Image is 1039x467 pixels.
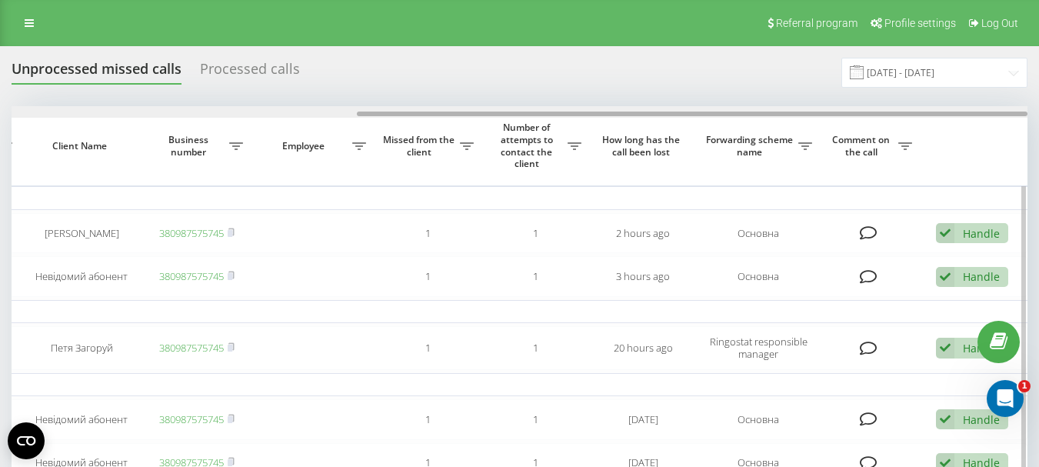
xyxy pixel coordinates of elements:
div: Processed calls [200,61,300,85]
td: Петя Загоруй [20,326,143,369]
td: Основна [697,256,820,297]
td: [PERSON_NAME] [20,213,143,254]
td: 3 hours ago [589,256,697,297]
span: Missed from the client [381,134,460,158]
span: Log Out [981,17,1018,29]
td: 1 [481,256,589,297]
a: 380987575745 [159,412,224,426]
td: 1 [374,399,481,440]
span: Business number [151,134,229,158]
td: 1 [481,326,589,369]
span: Number of attempts to contact the client [489,122,568,169]
td: Основна [697,213,820,254]
td: 1 [481,399,589,440]
div: Handle [963,226,1000,241]
span: How long has the call been lost [601,134,684,158]
td: 1 [374,256,481,297]
td: 1 [481,213,589,254]
span: Referral program [776,17,858,29]
div: Handle [963,341,1000,355]
td: 2 hours ago [589,213,697,254]
div: Handle [963,412,1000,427]
button: Open CMP widget [8,422,45,459]
td: 20 hours ago [589,326,697,369]
td: 1 [374,213,481,254]
a: 380987575745 [159,269,224,283]
iframe: Intercom live chat [987,380,1024,417]
div: Handle [963,269,1000,284]
td: Ringostat responsible manager [697,326,820,369]
span: Forwarding scheme name [704,134,798,158]
td: Невідомий абонент [20,256,143,297]
span: Profile settings [884,17,956,29]
td: Невідомий абонент [20,399,143,440]
td: 1 [374,326,481,369]
div: Unprocessed missed calls [12,61,181,85]
a: 380987575745 [159,226,224,240]
span: Employee [258,140,352,152]
a: 380987575745 [159,341,224,355]
td: [DATE] [589,399,697,440]
span: Comment on the call [828,134,898,158]
span: Client Name [33,140,130,152]
span: 1 [1018,380,1031,392]
td: Основна [697,399,820,440]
